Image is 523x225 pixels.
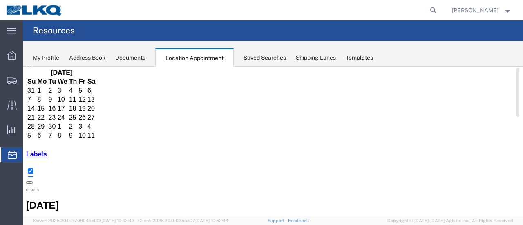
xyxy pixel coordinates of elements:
span: Client: 2025.20.0-035ba07 [138,218,228,223]
a: Feedback [288,218,309,223]
span: Server: 2025.20.0-970904bc0f3 [33,218,134,223]
span: [DATE] 10:52:44 [195,218,228,223]
div: Saved Searches [244,53,286,62]
div: My Profile [33,53,59,62]
div: Location Appointment [155,48,234,67]
span: Copyright © [DATE]-[DATE] Agistix Inc., All Rights Reserved [387,217,513,224]
div: Shipping Lanes [296,53,336,62]
div: Address Book [69,53,105,62]
button: [PERSON_NAME] [451,5,512,15]
h4: Resources [33,20,75,41]
span: [DATE] 10:43:43 [101,218,134,223]
img: logo [6,4,63,16]
span: Sopha Sam [452,6,498,15]
div: Documents [115,53,145,62]
iframe: FS Legacy Container [23,67,523,216]
div: Templates [346,53,373,62]
a: Support [268,218,288,223]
